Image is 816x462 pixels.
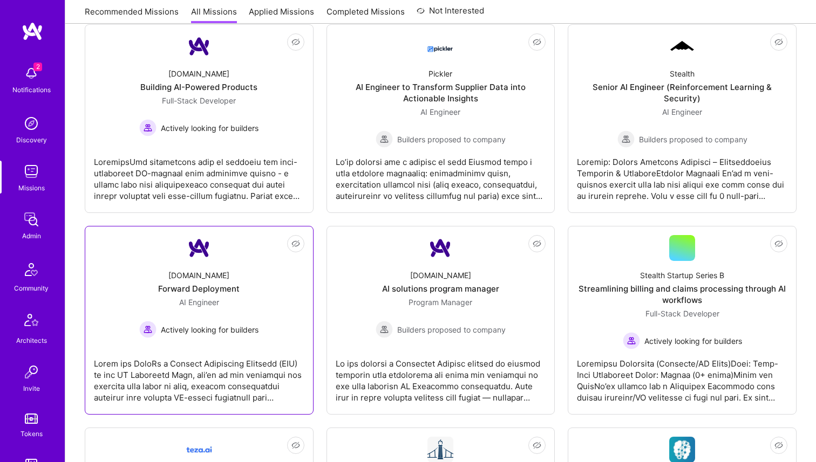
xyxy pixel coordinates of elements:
div: Lo’ip dolorsi ame c adipisc el sedd Eiusmod tempo i utla etdolore magnaaliq: enimadminimv quisn, ... [336,148,546,202]
div: AI solutions program manager [382,283,499,294]
a: Company Logo[DOMAIN_NAME]Forward DeploymentAI Engineer Actively looking for buildersActively look... [94,235,304,405]
img: Architects [18,309,44,335]
div: Lorem ips DoloRs a Consect Adipiscing Elitsedd (EIU) te inc UT Laboreetd Magn, ali’en ad min veni... [94,349,304,403]
i: icon EyeClosed [291,441,300,450]
div: Streamlining billing and claims processing through AI workflows [577,283,787,306]
div: Loremipsu Dolorsita (Consecte/AD Elits)Doei: Temp-Inci Utlaboreet Dolor: Magnaa (0+ enima)Minim v... [577,349,787,403]
div: Loremip: Dolors Ametcons Adipisci – Elitseddoeius Temporin & UtlaboreEtdolor Magnaali En’ad m ven... [577,148,787,202]
div: Missions [18,182,45,194]
a: Company Logo[DOMAIN_NAME]AI solutions program managerProgram Manager Builders proposed to company... [336,235,546,405]
span: Program Manager [409,298,472,307]
div: Notifications [12,84,51,95]
img: Actively looking for builders [139,321,157,338]
div: Admin [22,230,41,242]
a: Applied Missions [249,6,314,24]
img: Company Logo [669,39,695,53]
img: Actively looking for builders [623,332,640,349]
a: Company Logo[DOMAIN_NAME]Building AI-Powered ProductsFull-Stack Developer Actively looking for bu... [94,33,304,204]
a: Company LogoStealthSenior AI Engineer (Reinforcement Learning & Security)AI Engineer Builders pro... [577,33,787,204]
a: All Missions [191,6,237,24]
div: Pickler [429,68,452,79]
div: Community [14,282,49,294]
span: AI Engineer [179,298,219,307]
i: icon EyeClosed [533,239,541,248]
div: Discovery [16,134,47,146]
span: Builders proposed to company [397,324,506,335]
span: Full-Stack Developer [162,96,236,105]
img: bell [21,63,42,84]
img: Invite [21,361,42,383]
img: Builders proposed to company [376,130,393,148]
div: Invite [23,383,40,394]
span: AI Engineer [662,107,702,116]
i: icon EyeClosed [291,239,300,248]
i: icon EyeClosed [533,441,541,450]
span: Builders proposed to company [397,134,506,145]
img: Actively looking for builders [139,119,157,136]
span: Actively looking for builders [644,335,742,347]
div: [DOMAIN_NAME] [168,270,229,281]
span: AI Engineer [420,107,460,116]
img: Builders proposed to company [376,321,393,338]
img: teamwork [21,161,42,182]
img: admin teamwork [21,209,42,230]
div: Forward Deployment [158,283,240,294]
img: Company Logo [427,235,453,261]
i: icon EyeClosed [533,38,541,46]
a: Stealth Startup Series BStreamlining billing and claims processing through AI workflowsFull-Stack... [577,235,787,405]
i: icon EyeClosed [774,38,783,46]
div: Stealth Startup Series B [640,270,724,281]
i: icon EyeClosed [774,441,783,450]
span: Full-Stack Developer [645,309,719,318]
span: Builders proposed to company [639,134,747,145]
a: Recommended Missions [85,6,179,24]
div: Architects [16,335,47,346]
div: Senior AI Engineer (Reinforcement Learning & Security) [577,81,787,104]
img: logo [22,22,43,41]
img: Company Logo [186,33,212,59]
i: icon EyeClosed [291,38,300,46]
img: Community [18,257,44,282]
img: discovery [21,113,42,134]
a: Completed Missions [327,6,405,24]
div: Stealth [670,68,695,79]
img: tokens [25,413,38,424]
div: Building AI-Powered Products [140,81,257,93]
a: Company LogoPicklerAI Engineer to Transform Supplier Data into Actionable InsightsAI Engineer Bui... [336,33,546,204]
span: Actively looking for builders [161,324,259,335]
div: Lo ips dolorsi a Consectet Adipisc elitsed do eiusmod temporin utla etdolorema ali enima min veni... [336,349,546,403]
span: 2 [33,63,42,71]
div: Tokens [21,428,43,439]
img: Builders proposed to company [617,130,635,148]
img: Company Logo [186,235,212,261]
span: Actively looking for builders [161,122,259,134]
i: icon EyeClosed [774,239,783,248]
div: AI Engineer to Transform Supplier Data into Actionable Insights [336,81,546,104]
div: LoremipsUmd sitametcons adip el seddoeiu tem inci-utlaboreet DO-magnaal enim adminimve quisno - e... [94,148,304,202]
div: [DOMAIN_NAME] [410,270,471,281]
img: Company Logo [427,37,453,56]
a: Not Interested [417,4,484,24]
div: [DOMAIN_NAME] [168,68,229,79]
